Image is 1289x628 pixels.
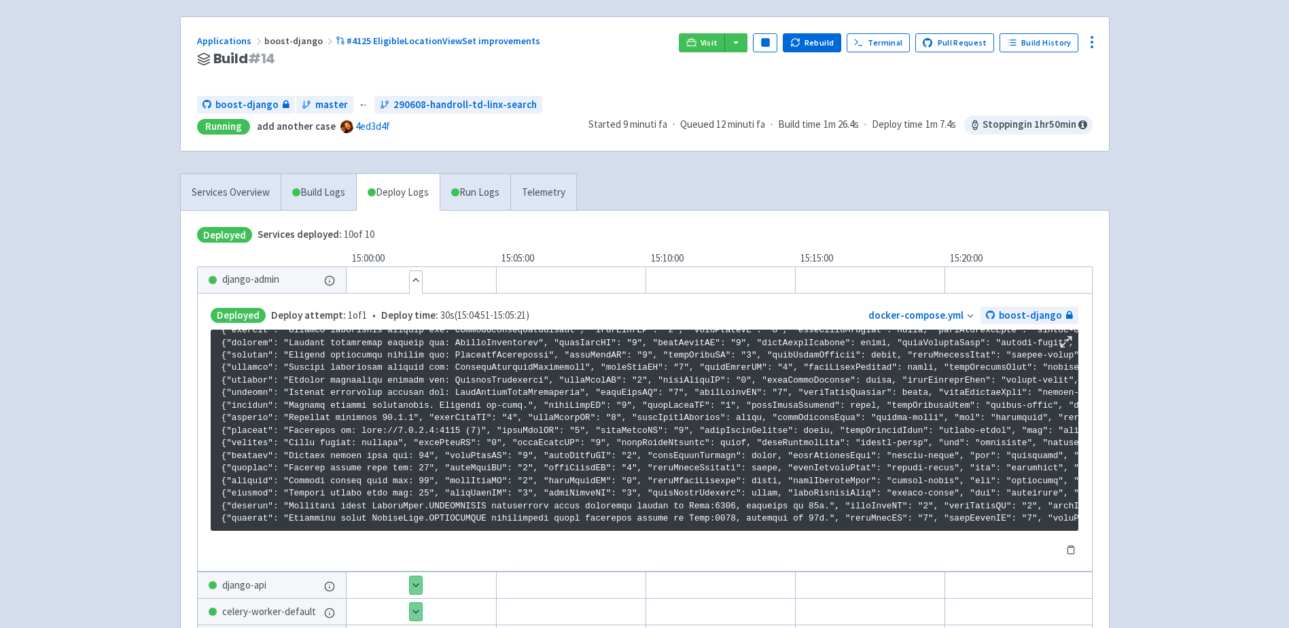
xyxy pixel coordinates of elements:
span: 290608-handroll-td-linx-search [393,97,537,113]
span: django-admin [222,272,279,287]
div: Running [197,119,250,135]
strong: add another case [257,120,336,133]
span: Build time [778,117,821,133]
div: 15:00:00 [347,251,496,266]
span: 10 of 10 [258,227,374,243]
span: Deployed [197,227,252,243]
a: 4ed3d4f [355,120,390,133]
span: boost-django [264,35,336,47]
span: boost-django [215,97,279,113]
button: Rebuild [783,33,841,52]
a: Deploy Logs [356,174,440,211]
a: Services Overview [181,174,281,211]
div: 15:15:00 [795,251,944,266]
a: Visit [679,33,725,52]
a: docker-compose.yml [868,309,964,321]
span: Visit [701,37,718,48]
a: 290608-handroll-td-linx-search [374,96,542,114]
span: 1m 26.4s [824,117,859,133]
time: 9 minuti fa [623,118,667,130]
a: Build Logs [281,174,356,211]
a: Telemetry [510,174,576,211]
span: Started [588,118,667,130]
a: #4125 EligibleLocationViewSet improvements [336,35,543,47]
span: celery-worker-default [222,604,316,620]
span: Deploy time [872,117,923,133]
span: Deployed [211,308,266,324]
span: Queued [680,118,765,130]
span: Deploy attempt: [271,309,346,321]
span: boost-django [999,308,1062,324]
a: boost-django [197,96,295,114]
span: Deploy time: [381,309,438,321]
span: 1m 7.4s [925,117,956,133]
div: 15:20:00 [944,251,1094,266]
a: master [296,96,353,114]
span: Services deployed: [258,228,342,241]
div: 15:10:00 [646,251,795,266]
button: Maximize log window [1059,335,1073,349]
span: • [271,308,529,324]
time: 12 minuti fa [716,118,765,130]
a: Pull Request [915,33,995,52]
a: Applications [197,35,264,47]
a: Run Logs [440,174,510,211]
a: boost-django [981,307,1078,325]
span: 30s ( 15:04:51 - 15:05:21 ) [381,308,529,324]
span: ← [359,97,369,113]
div: · · · [588,116,1093,135]
span: django-api [222,578,266,593]
div: 15:05:00 [496,251,646,266]
span: Stopping in 1 hr 50 min [964,116,1093,135]
a: Build History [1000,33,1078,52]
button: Pause [753,33,777,52]
span: Build [213,51,276,67]
a: Terminal [847,33,910,52]
span: # 14 [248,49,276,68]
span: master [315,97,348,113]
span: 1 of 1 [271,308,367,324]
